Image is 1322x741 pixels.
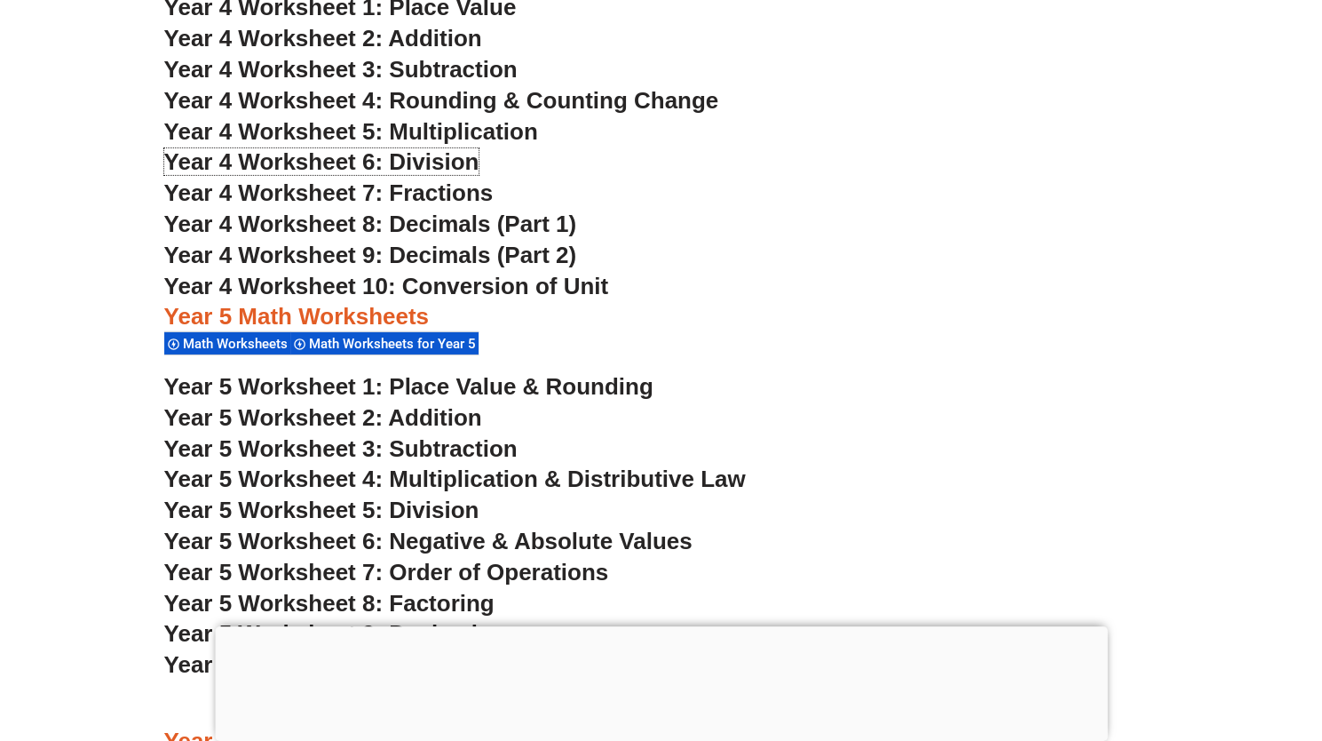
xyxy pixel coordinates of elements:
a: Year 5 Worksheet 10: Fractions [164,651,506,678]
a: Year 5 Worksheet 4: Multiplication & Distributive Law [164,466,746,492]
div: Math Worksheets for Year 5 [290,331,479,355]
a: Year 4 Worksheet 8: Decimals (Part 1) [164,211,577,237]
a: Year 5 Worksheet 3: Subtraction [164,435,518,462]
a: Year 5 Worksheet 9: Decimals [164,620,491,647]
h3: Year 5 Math Worksheets [164,302,1159,332]
div: Math Worksheets [164,331,290,355]
iframe: Chat Widget [1026,540,1322,741]
a: Year 5 Worksheet 5: Division [164,497,479,523]
a: Year 4 Worksheet 3: Subtraction [164,56,518,83]
a: Year 5 Worksheet 1: Place Value & Rounding [164,373,653,400]
a: Year 4 Worksheet 7: Fractions [164,179,494,206]
span: Math Worksheets for Year 5 [309,336,481,352]
a: Year 4 Worksheet 4: Rounding & Counting Change [164,87,719,114]
a: Year 5 Worksheet 6: Negative & Absolute Values [164,528,693,554]
a: Year 4 Worksheet 9: Decimals (Part 2) [164,242,577,268]
a: Year 4 Worksheet 6: Division [164,148,479,175]
a: Year 5 Worksheet 8: Factoring [164,590,495,617]
a: Year 4 Worksheet 10: Conversion of Unit [164,273,609,299]
a: Year 5 Worksheet 2: Addition [164,404,482,431]
a: Year 5 Worksheet 7: Order of Operations [164,559,609,586]
span: Math Worksheets [183,336,293,352]
a: Year 4 Worksheet 5: Multiplication [164,118,538,145]
a: Year 4 Worksheet 2: Addition [164,25,482,52]
iframe: Advertisement [215,626,1107,737]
